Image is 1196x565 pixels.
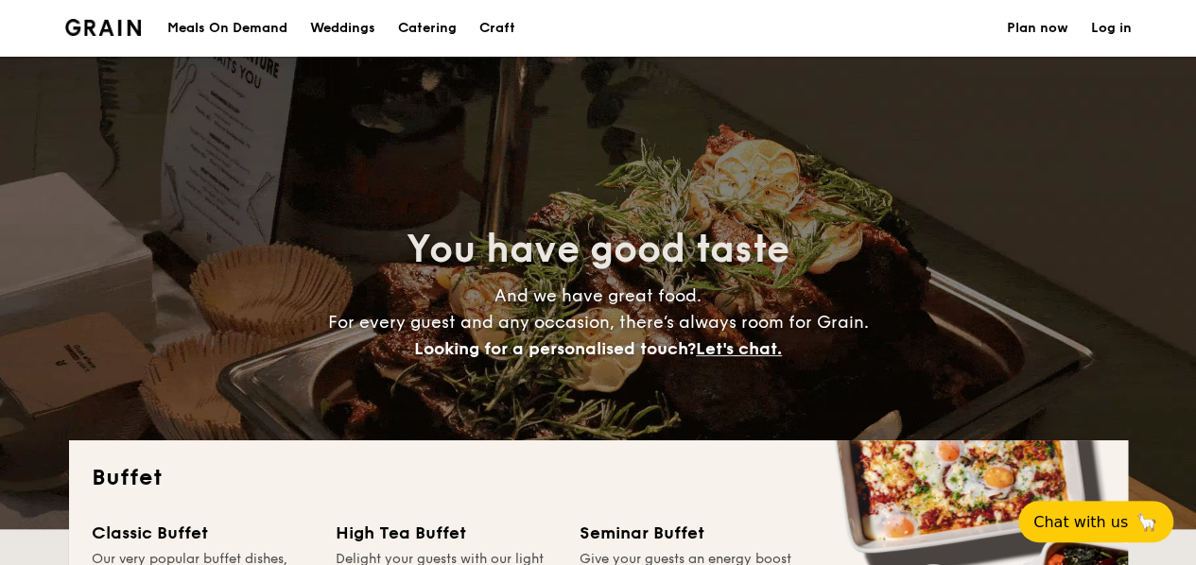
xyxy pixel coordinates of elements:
[696,338,782,359] span: Let's chat.
[65,19,142,36] img: Grain
[65,19,142,36] a: Logotype
[1018,501,1173,542] button: Chat with us🦙
[92,520,313,546] div: Classic Buffet
[1135,511,1158,533] span: 🦙
[1033,513,1128,531] span: Chat with us
[92,463,1105,493] h2: Buffet
[407,227,789,272] span: You have good taste
[336,520,557,546] div: High Tea Buffet
[580,520,801,546] div: Seminar Buffet
[414,338,696,359] span: Looking for a personalised touch?
[328,285,869,359] span: And we have great food. For every guest and any occasion, there’s always room for Grain.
